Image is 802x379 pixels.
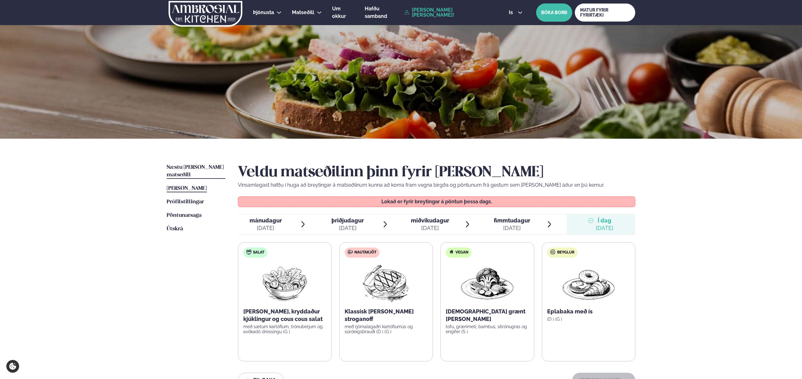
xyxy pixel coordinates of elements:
span: Nautakjöt [354,250,376,255]
span: Prófílstillingar [167,199,204,205]
h2: Veldu matseðilinn þinn fyrir [PERSON_NAME] [238,164,635,181]
span: is [509,10,515,15]
img: Croissant.png [561,263,616,303]
button: BÓKA BORÐ [536,3,572,22]
p: (D ) (G ) [547,317,630,322]
p: með sætum kartöflum, trönuberjum og avókadó dressingu (G ) [243,324,326,334]
a: [PERSON_NAME] [167,185,207,192]
img: Vegan.svg [449,249,454,254]
a: Útskrá [167,225,183,233]
span: Um okkur [332,6,346,19]
button: is [504,10,527,15]
a: Matseðill [292,9,314,16]
img: logo [168,1,243,27]
p: [PERSON_NAME], kryddaður kjúklingur og cous cous salat [243,308,326,323]
span: Matseðill [292,9,314,15]
div: [DATE] [596,224,613,232]
span: Þjónusta [253,9,274,15]
a: MATUR FYRIR FYRIRTÆKI [575,3,635,22]
span: Útskrá [167,226,183,232]
a: Næstu [PERSON_NAME] matseðill [167,164,225,179]
a: Prófílstillingar [167,198,204,206]
p: Vinsamlegast hafðu í huga að breytingar á matseðlinum kunna að koma fram vegna birgða og pöntunum... [238,181,635,189]
img: Vegan.png [460,263,515,303]
p: tofu, grænmeti, bambus, sítrónugras og engifer (S ) [446,324,529,334]
span: [PERSON_NAME] [167,186,207,191]
div: [DATE] [411,224,449,232]
p: með rjómalagaðri kartöflumús og súrdeigsbrauði (D ) (G ) [345,324,428,334]
div: [DATE] [250,224,282,232]
span: miðvikudagur [411,217,449,224]
a: Um okkur [332,5,354,20]
a: Þjónusta [253,9,274,16]
a: Cookie settings [6,360,19,373]
span: Beyglur [557,250,574,255]
p: Klassísk [PERSON_NAME] stroganoff [345,308,428,323]
a: Pöntunarsaga [167,212,202,219]
span: mánudagur [250,217,282,224]
span: Vegan [455,250,468,255]
p: [DEMOGRAPHIC_DATA] grænt [PERSON_NAME] [446,308,529,323]
img: Beef-Meat.png [358,263,414,303]
img: bagle-new-16px.svg [550,249,556,254]
span: Salat [253,250,264,255]
div: [DATE] [494,224,530,232]
span: Í dag [596,217,613,224]
span: Næstu [PERSON_NAME] matseðill [167,165,224,178]
img: salad.svg [246,249,251,254]
p: Lokað er fyrir breytingar á pöntun þessa dags. [245,199,629,204]
span: Hafðu samband [365,6,387,19]
span: þriðjudagur [331,217,364,224]
img: Salad.png [257,263,313,303]
a: [PERSON_NAME] [PERSON_NAME]! [404,8,494,18]
span: fimmtudagur [494,217,530,224]
img: beef.svg [348,249,353,254]
div: [DATE] [331,224,364,232]
p: Eplabaka með ís [547,308,630,315]
a: Hafðu samband [365,5,401,20]
span: Pöntunarsaga [167,213,202,218]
